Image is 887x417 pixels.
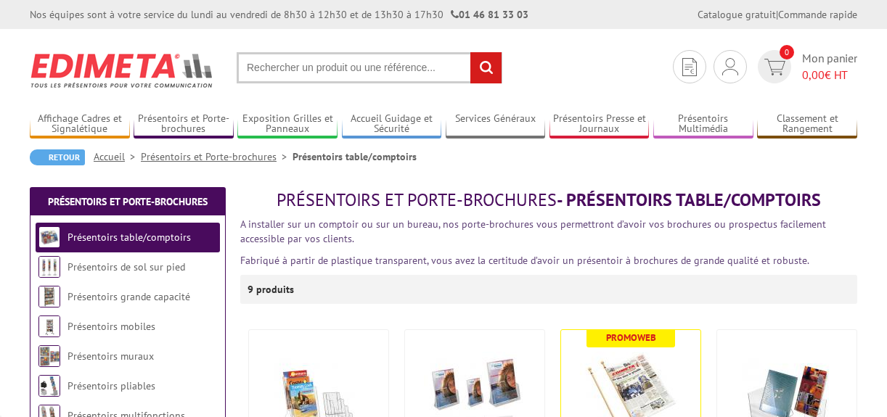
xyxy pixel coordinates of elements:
[722,58,738,75] img: devis rapide
[682,58,697,76] img: devis rapide
[68,290,190,303] a: Présentoirs grande capacité
[240,218,826,245] font: A installer sur un comptoir ou sur un bureau, nos porte-brochures vous permettront d’avoir vos br...
[446,112,546,136] a: Services Généraux
[68,260,185,273] a: Présentoirs de sol sur pied
[780,45,794,59] span: 0
[141,150,293,163] a: Présentoirs et Porte-brochures
[68,231,191,244] a: Présentoirs table/comptoirs
[38,256,60,278] img: Présentoirs de sol sur pied
[778,8,857,21] a: Commande rapide
[802,50,857,83] span: Mon panier
[38,286,60,307] img: Présentoirs grande capacité
[94,150,141,163] a: Accueil
[277,189,557,211] span: Présentoirs et Porte-brochures
[248,275,302,304] p: 9 produits
[606,331,656,344] b: Promoweb
[754,50,857,83] a: devis rapide 0 Mon panier 0,00€ HT
[237,112,338,136] a: Exposition Grilles et Panneaux
[802,67,825,82] span: 0,00
[240,254,809,267] font: Fabriqué à partir de plastique transparent, vous avez la certitude d’avoir un présentoir à brochu...
[48,195,208,208] a: Présentoirs et Porte-brochures
[698,8,776,21] a: Catalogue gratuit
[802,67,857,83] span: € HT
[68,350,154,363] a: Présentoirs muraux
[764,59,785,75] img: devis rapide
[30,149,85,165] a: Retour
[68,379,155,392] a: Présentoirs pliables
[68,320,155,333] a: Présentoirs mobiles
[342,112,442,136] a: Accueil Guidage et Sécurité
[30,7,528,22] div: Nos équipes sont à votre service du lundi au vendredi de 8h30 à 12h30 et de 13h30 à 17h30
[470,52,502,83] input: rechercher
[30,44,215,97] img: Edimeta
[653,112,753,136] a: Présentoirs Multimédia
[38,375,60,397] img: Présentoirs pliables
[38,315,60,337] img: Présentoirs mobiles
[293,149,417,164] li: Présentoirs table/comptoirs
[237,52,502,83] input: Rechercher un produit ou une référence...
[698,7,857,22] div: |
[757,112,857,136] a: Classement et Rangement
[240,191,857,210] h1: - Présentoirs table/comptoirs
[30,112,130,136] a: Affichage Cadres et Signalétique
[451,8,528,21] strong: 01 46 81 33 03
[549,112,650,136] a: Présentoirs Presse et Journaux
[38,226,60,248] img: Présentoirs table/comptoirs
[134,112,234,136] a: Présentoirs et Porte-brochures
[38,345,60,367] img: Présentoirs muraux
